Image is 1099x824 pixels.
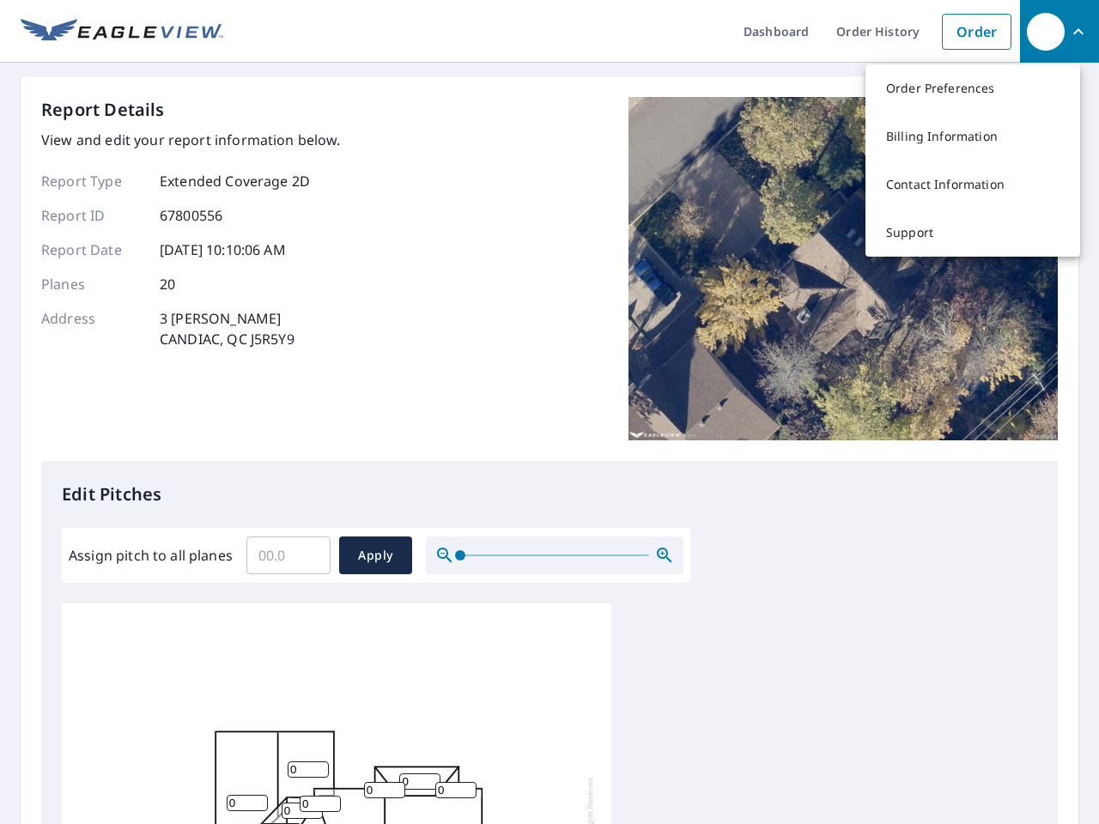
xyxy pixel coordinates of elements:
[942,14,1011,50] a: Order
[160,205,222,226] p: 67800556
[160,274,175,294] p: 20
[21,19,223,45] img: EV Logo
[69,545,233,566] label: Assign pitch to all planes
[353,545,398,566] span: Apply
[41,205,144,226] p: Report ID
[41,171,144,191] p: Report Type
[160,308,294,349] p: 3 [PERSON_NAME] CANDIAC, QC J5R5Y9
[865,112,1080,161] a: Billing Information
[160,239,286,260] p: [DATE] 10:10:06 AM
[41,274,144,294] p: Planes
[865,161,1080,209] a: Contact Information
[41,130,341,150] p: View and edit your report information below.
[339,536,412,574] button: Apply
[628,97,1058,440] img: Top image
[41,239,144,260] p: Report Date
[41,97,165,123] p: Report Details
[865,209,1080,257] a: Support
[62,482,1037,507] p: Edit Pitches
[160,171,310,191] p: Extended Coverage 2D
[865,64,1080,112] a: Order Preferences
[246,531,331,579] input: 00.0
[41,308,144,349] p: Address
